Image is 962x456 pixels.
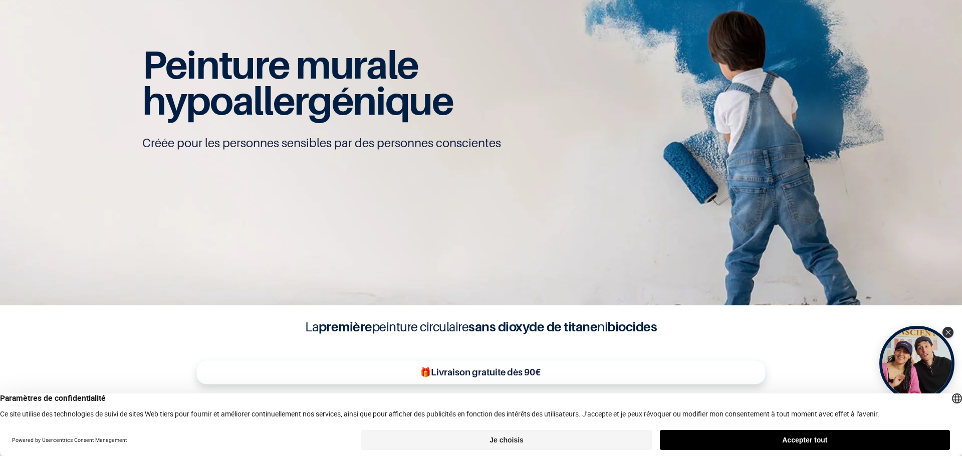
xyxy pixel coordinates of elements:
[910,391,957,438] iframe: Tidio Chat
[879,326,954,401] div: Tolstoy bubble widget
[142,135,820,151] p: Créée pour les personnes sensibles par des personnes conscientes
[420,367,541,377] b: 🎁Livraison gratuite dès 90€
[142,77,453,124] span: hypoallergénique
[142,41,418,88] span: Peinture murale
[281,317,681,336] h4: La peinture circulaire ni
[468,319,597,334] b: sans dioxyde de titane
[879,326,954,401] div: Open Tolstoy
[879,326,954,401] div: Open Tolstoy widget
[942,327,953,338] div: Close Tolstoy widget
[607,319,657,334] b: biocides
[319,319,372,334] b: première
